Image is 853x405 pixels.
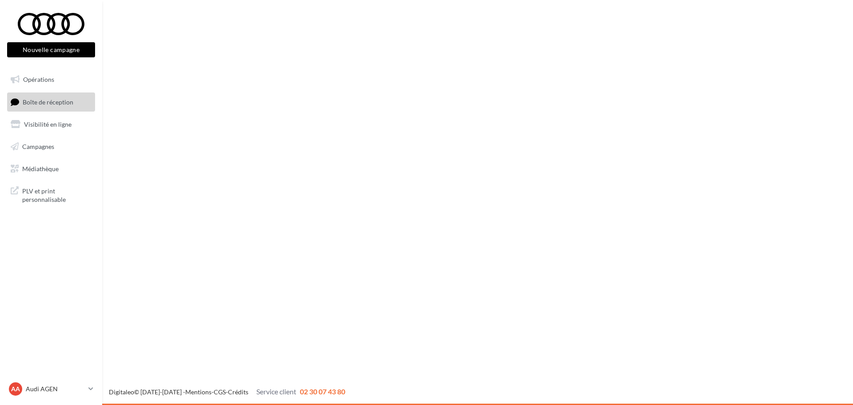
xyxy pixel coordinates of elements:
a: Mentions [185,388,211,396]
a: CGS [214,388,226,396]
span: 02 30 07 43 80 [300,387,345,396]
span: Boîte de réception [23,98,73,105]
span: Visibilité en ligne [24,120,72,128]
a: Boîte de réception [5,92,97,112]
span: PLV et print personnalisable [22,185,92,204]
a: Crédits [228,388,248,396]
span: Opérations [23,76,54,83]
span: Campagnes [22,143,54,150]
span: AA [11,385,20,393]
a: Campagnes [5,137,97,156]
span: Médiathèque [22,164,59,172]
span: © [DATE]-[DATE] - - - [109,388,345,396]
a: Visibilité en ligne [5,115,97,134]
button: Nouvelle campagne [7,42,95,57]
span: Service client [256,387,296,396]
a: AA Audi AGEN [7,381,95,397]
a: Opérations [5,70,97,89]
a: PLV et print personnalisable [5,181,97,208]
p: Audi AGEN [26,385,85,393]
a: Médiathèque [5,160,97,178]
a: Digitaleo [109,388,134,396]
